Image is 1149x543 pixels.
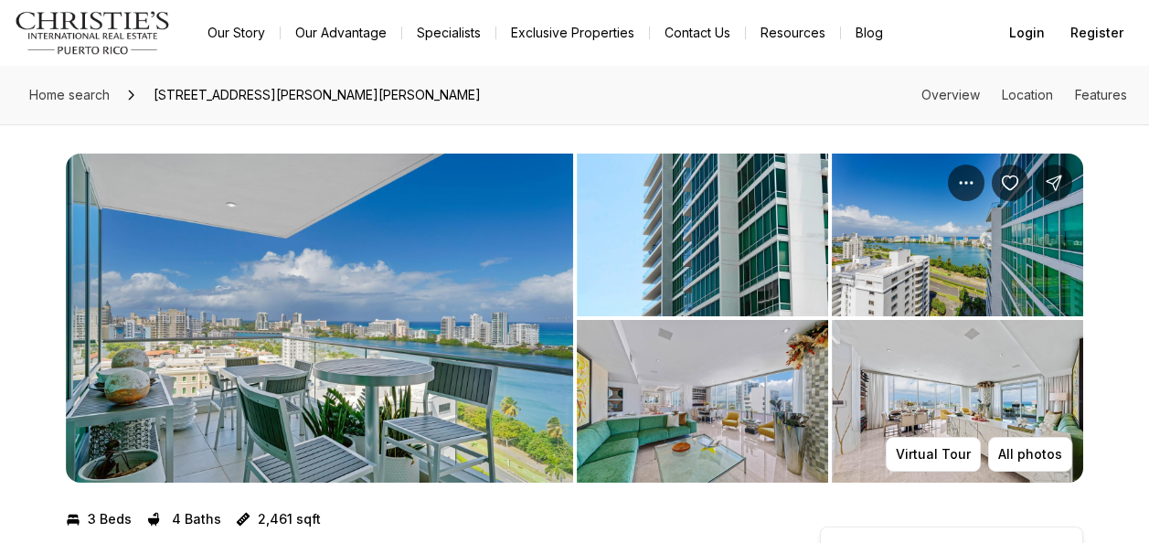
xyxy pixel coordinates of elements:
[948,165,984,201] button: Property options
[496,20,649,46] a: Exclusive Properties
[577,154,828,316] button: View image gallery
[1002,87,1053,102] a: Skip to: Location
[66,154,573,483] li: 1 of 7
[998,447,1062,462] p: All photos
[577,154,1084,483] li: 2 of 7
[402,20,495,46] a: Specialists
[146,505,221,534] button: 4 Baths
[146,80,488,110] span: [STREET_ADDRESS][PERSON_NAME][PERSON_NAME]
[172,512,221,527] p: 4 Baths
[1075,87,1127,102] a: Skip to: Features
[988,437,1072,472] button: All photos
[746,20,840,46] a: Resources
[66,154,573,483] button: View image gallery
[1009,26,1045,40] span: Login
[66,154,1083,483] div: Listing Photos
[258,512,321,527] p: 2,461 sqft
[886,437,981,472] button: Virtual Tour
[15,11,171,55] img: logo
[1036,165,1072,201] button: Share Property: 555 MONSERRATE ST #1404
[1070,26,1123,40] span: Register
[992,165,1028,201] button: Save Property: 555 MONSERRATE ST #1404
[998,15,1056,51] button: Login
[193,20,280,46] a: Our Story
[896,447,971,462] p: Virtual Tour
[1059,15,1134,51] button: Register
[832,154,1083,316] button: View image gallery
[650,20,745,46] button: Contact Us
[88,512,132,527] p: 3 Beds
[29,87,110,102] span: Home search
[921,88,1127,102] nav: Page section menu
[22,80,117,110] a: Home search
[281,20,401,46] a: Our Advantage
[921,87,980,102] a: Skip to: Overview
[577,320,828,483] button: View image gallery
[832,320,1083,483] button: View image gallery
[841,20,898,46] a: Blog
